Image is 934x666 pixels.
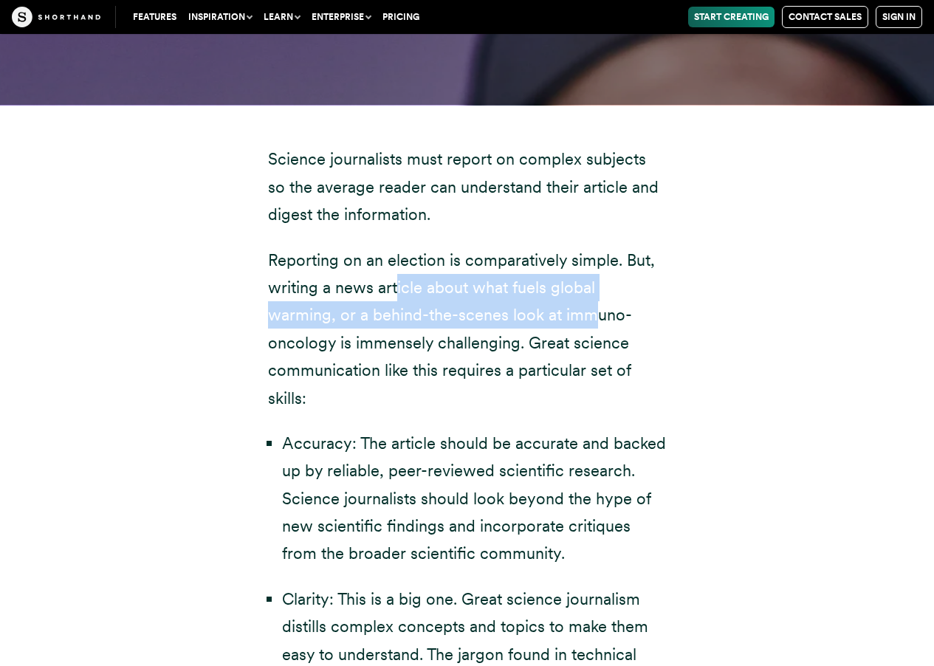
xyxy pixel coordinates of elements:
[182,7,258,27] button: Inspiration
[12,7,100,27] img: The Craft
[688,7,775,27] a: Start Creating
[282,430,667,568] li: Accuracy: The article should be accurate and backed up by reliable, peer-reviewed scientific rese...
[268,145,667,228] p: Science journalists must report on complex subjects so the average reader can understand their ar...
[876,6,922,28] a: Sign in
[782,6,868,28] a: Contact Sales
[306,7,377,27] button: Enterprise
[377,7,425,27] a: Pricing
[268,247,667,412] p: Reporting on an election is comparatively simple. But, writing a news article about what fuels gl...
[127,7,182,27] a: Features
[258,7,306,27] button: Learn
